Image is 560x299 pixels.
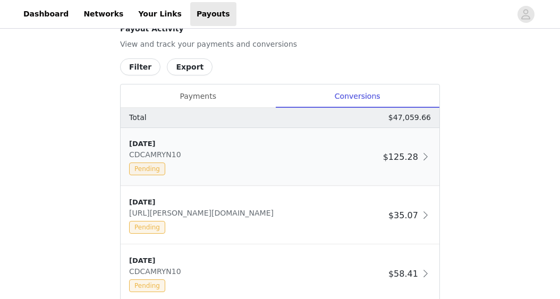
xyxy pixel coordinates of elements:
[167,58,213,75] button: Export
[129,267,185,276] span: CDCAMRYN10
[129,255,384,266] div: [DATE]
[120,23,440,35] h4: Payout Activity
[120,39,440,50] p: View and track your payments and conversions
[121,128,439,186] div: clickable-list-item
[383,152,418,162] span: $125.28
[121,186,439,245] div: clickable-list-item
[388,269,418,279] span: $58.41
[129,150,185,159] span: CDCAMRYN10
[17,2,75,26] a: Dashboard
[129,209,278,217] span: [URL][PERSON_NAME][DOMAIN_NAME]
[388,210,418,220] span: $35.07
[132,2,188,26] a: Your Links
[129,112,147,123] p: Total
[129,163,165,175] span: Pending
[388,112,431,123] p: $47,059.66
[77,2,130,26] a: Networks
[129,139,379,149] div: [DATE]
[190,2,236,26] a: Payouts
[120,58,160,75] button: Filter
[121,84,275,108] div: Payments
[129,279,165,292] span: Pending
[275,84,439,108] div: Conversions
[521,6,531,23] div: avatar
[129,197,384,208] div: [DATE]
[129,221,165,234] span: Pending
